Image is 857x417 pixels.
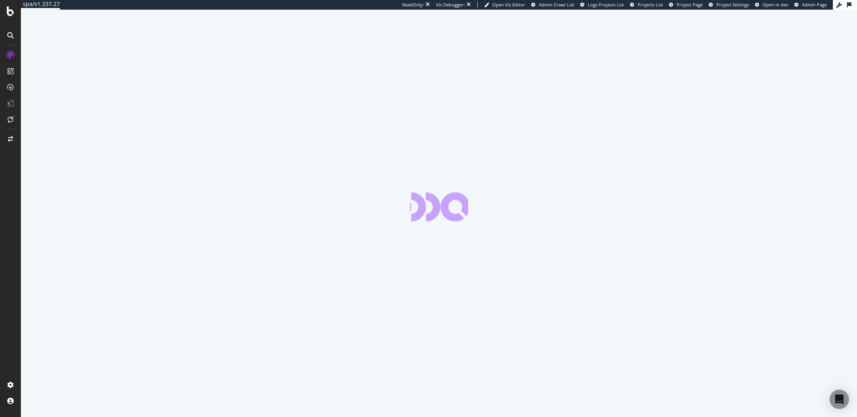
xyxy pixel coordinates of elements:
a: Admin Page [794,2,827,8]
a: Logs Projects List [580,2,624,8]
div: Open Intercom Messenger [830,390,849,409]
span: Admin Page [802,2,827,8]
a: Open in dev [755,2,788,8]
a: Project Settings [709,2,749,8]
a: Open Viz Editor [484,2,525,8]
span: Open in dev [763,2,788,8]
span: Admin Crawl List [539,2,574,8]
span: Project Page [677,2,703,8]
span: Project Settings [716,2,749,8]
a: Project Page [669,2,703,8]
a: Projects List [630,2,663,8]
div: Viz Debugger: [436,2,465,8]
a: Admin Crawl List [531,2,574,8]
span: Open Viz Editor [492,2,525,8]
span: Projects List [638,2,663,8]
span: Logs Projects List [588,2,624,8]
div: animation [410,192,468,221]
div: ReadOnly: [402,2,424,8]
